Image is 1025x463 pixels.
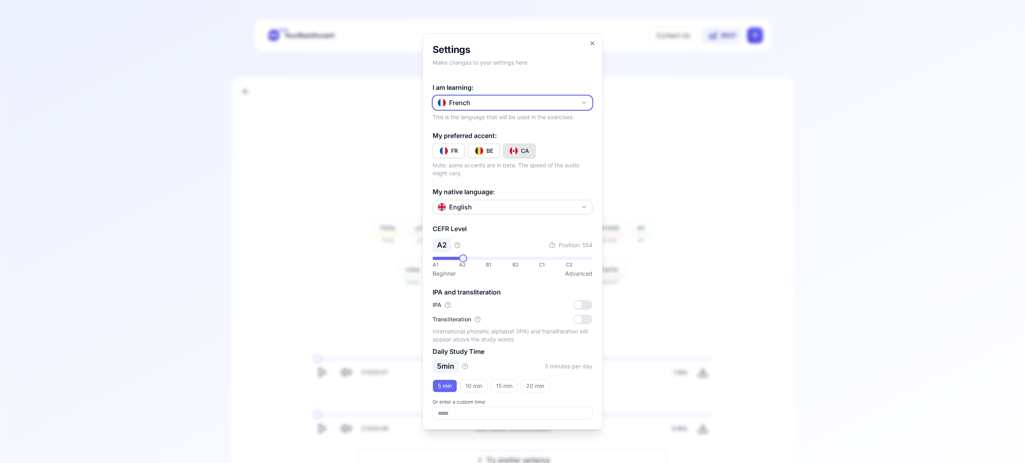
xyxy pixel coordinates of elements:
[433,161,592,177] p: Note: some accents are in beta. The speed of the audio might vary.
[486,262,512,268] div: B1
[440,147,448,155] img: fr
[433,359,459,373] div: 5 min
[433,270,456,278] span: Beginner
[433,347,484,355] label: Daily Study Time
[433,83,474,92] label: I am learning:
[545,362,592,370] span: 5 minutes per day
[559,241,592,249] span: Position: 554
[433,224,592,234] h3: CEFR Level
[433,132,497,140] label: My preferred accent:
[433,315,471,323] span: Transliteration
[433,380,457,392] button: 5 min
[433,399,592,405] label: Or enter a custom time:
[510,147,518,155] img: ca
[433,327,592,343] p: International phonetic alphabet (IPA) and transliteration will appear above the study words
[475,147,483,155] img: be
[433,144,465,158] button: Toggle fr-FR
[433,43,592,56] h2: Settings
[521,380,549,392] button: 20 min
[433,262,459,268] div: A1
[433,187,495,197] label: My native language:
[512,262,539,268] div: B2
[521,147,529,155] div: CA
[433,59,592,67] p: Make changes to your settings here
[565,270,592,278] span: Advanced
[486,147,493,155] div: BE
[451,147,458,155] div: FR
[433,288,501,296] label: IPA and transliteration
[459,262,486,268] div: A2
[491,380,518,392] button: 15 min
[433,113,574,121] p: This is the language that will be used in the exercises.
[438,99,446,107] img: fr
[438,202,472,212] div: English
[468,144,500,158] button: Toggle fr-BE
[566,262,592,268] div: C2
[438,203,446,211] img: en
[433,301,441,309] span: IPA
[539,262,566,268] div: C1
[460,380,488,392] button: 10 min
[438,98,470,108] div: French
[433,238,451,252] div: A2
[503,144,535,158] button: Toggle fr-CA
